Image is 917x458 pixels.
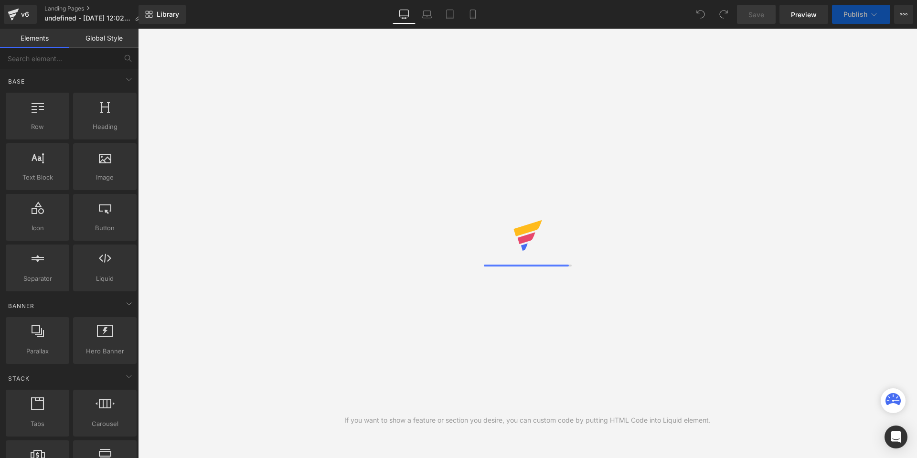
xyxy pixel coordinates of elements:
button: More [894,5,913,24]
span: Publish [843,11,867,18]
div: If you want to show a feature or section you desire, you can custom code by putting HTML Code int... [344,415,711,426]
span: Separator [9,274,66,284]
a: Desktop [393,5,416,24]
button: Publish [832,5,890,24]
span: Icon [9,223,66,233]
span: Text Block [9,172,66,182]
span: Stack [7,374,31,383]
span: undefined - [DATE] 12:02:06 [44,14,131,22]
a: New Library [139,5,186,24]
a: Global Style [69,29,139,48]
span: Hero Banner [76,346,134,356]
span: Liquid [76,274,134,284]
div: Open Intercom Messenger [885,426,907,448]
span: Button [76,223,134,233]
button: Undo [691,5,710,24]
span: Image [76,172,134,182]
button: Redo [714,5,733,24]
span: Parallax [9,346,66,356]
a: Laptop [416,5,438,24]
a: Tablet [438,5,461,24]
span: Base [7,77,26,86]
div: v6 [19,8,31,21]
span: Heading [76,122,134,132]
a: Preview [779,5,828,24]
a: v6 [4,5,37,24]
a: Mobile [461,5,484,24]
span: Tabs [9,419,66,429]
span: Save [748,10,764,20]
span: Preview [791,10,817,20]
span: Library [157,10,179,19]
span: Row [9,122,66,132]
span: Carousel [76,419,134,429]
span: Banner [7,301,35,310]
a: Landing Pages [44,5,149,12]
